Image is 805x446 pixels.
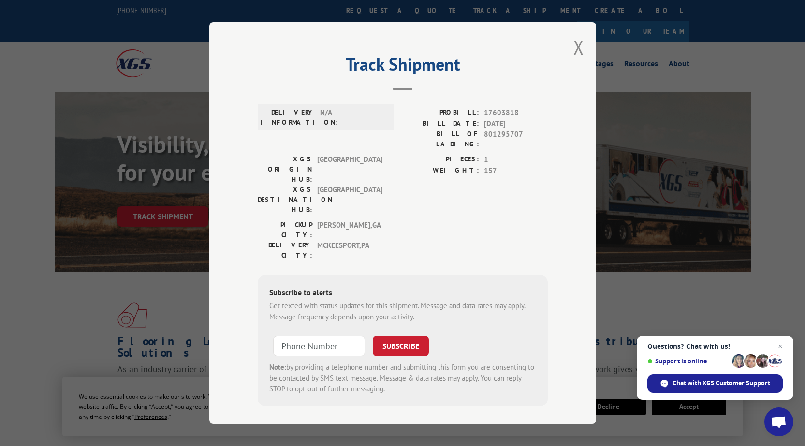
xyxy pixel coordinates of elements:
span: [PERSON_NAME] , GA [317,220,382,240]
label: XGS ORIGIN HUB: [258,154,312,185]
div: Subscribe to alerts [269,287,536,301]
span: Support is online [647,358,729,365]
span: [GEOGRAPHIC_DATA] [317,185,382,215]
span: Close chat [775,341,786,352]
input: Phone Number [273,336,365,356]
button: Close modal [573,34,584,60]
span: 1 [484,154,548,165]
label: PICKUP CITY: [258,220,312,240]
label: PIECES: [403,154,479,165]
span: Chat with XGS Customer Support [673,379,770,388]
label: WEIGHT: [403,165,479,176]
strong: Note: [269,362,286,372]
span: [GEOGRAPHIC_DATA] [317,154,382,185]
label: BILL DATE: [403,118,479,129]
span: [DATE] [484,118,548,129]
span: 157 [484,165,548,176]
div: Open chat [764,407,793,436]
div: by providing a telephone number and submitting this form you are consenting to be contacted by SM... [269,362,536,395]
span: MCKEESPORT , PA [317,240,382,260]
div: Chat with XGS Customer Support [647,374,783,393]
label: PROBILL: [403,107,479,118]
label: XGS DESTINATION HUB: [258,185,312,215]
h2: Track Shipment [258,58,548,76]
button: SUBSCRIBE [373,336,429,356]
span: 801295707 [484,129,548,149]
span: N/A [320,107,385,128]
span: Questions? Chat with us! [647,343,783,350]
div: Get texted with status updates for this shipment. Message and data rates may apply. Message frequ... [269,301,536,322]
label: DELIVERY INFORMATION: [261,107,315,128]
span: 17603818 [484,107,548,118]
label: BILL OF LADING: [403,129,479,149]
label: DELIVERY CITY: [258,240,312,260]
